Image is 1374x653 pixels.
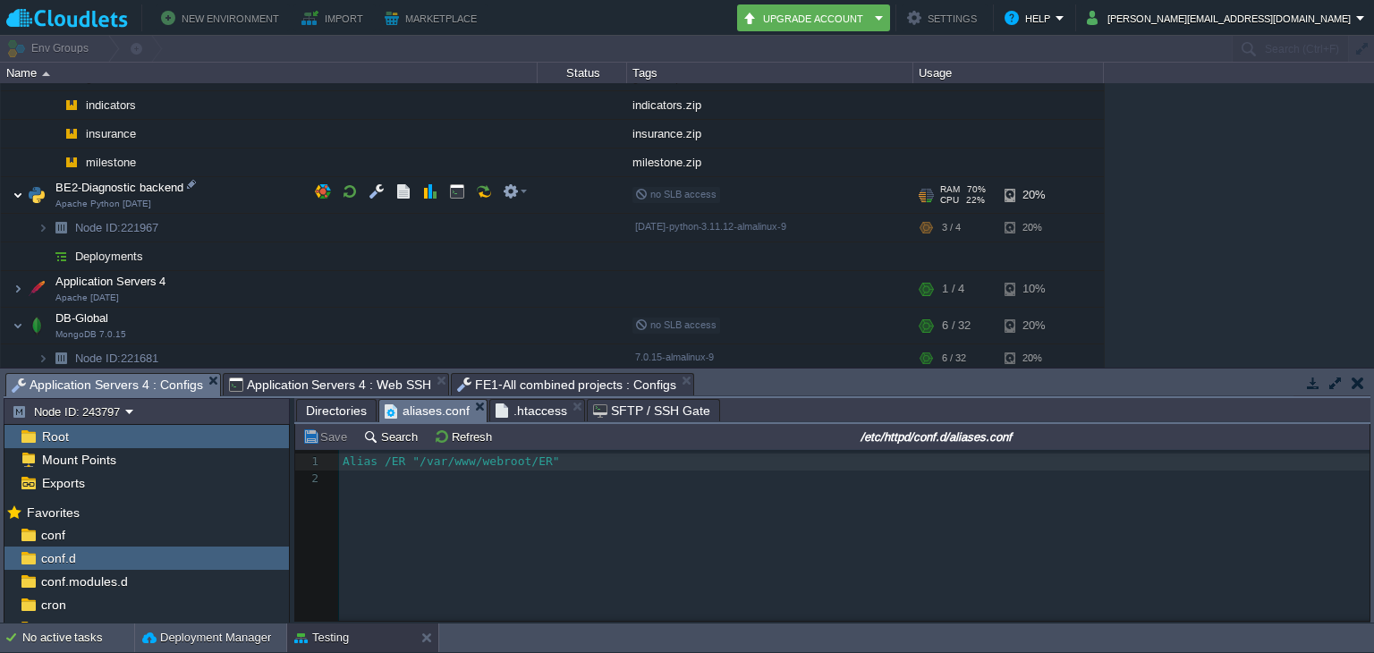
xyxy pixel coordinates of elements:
img: AMDAwAAAACH5BAEAAAAALAAAAAABAAEAAAICRAEAOw== [13,271,23,307]
span: Alias /ER "/var/www/webroot/ER" [343,454,560,468]
span: 221967 [73,220,161,235]
div: 6 / 32 [942,344,966,372]
span: CPU [940,195,959,206]
a: Root [38,428,72,445]
div: Tags [628,63,912,83]
a: conf [38,527,68,543]
img: Cloudlets [6,7,128,30]
div: insurance.zip [627,120,913,148]
span: insurance [84,126,139,141]
a: Deployments [73,249,146,264]
span: MongoDB 7.0.15 [55,329,126,340]
span: Application Servers 4 : Web SSH [229,374,431,395]
img: AMDAwAAAACH5BAEAAAAALAAAAAABAAEAAAICRAEAOw== [48,91,59,119]
span: DB-Global [54,310,111,326]
div: 6 / 32 [942,308,971,343]
span: Apache Python [DATE] [55,199,151,209]
a: conf.modules.d [38,573,131,589]
span: SFTP / SSH Gate [593,400,710,421]
span: 70% [967,184,986,195]
span: aliases.conf [385,400,470,422]
img: AMDAwAAAACH5BAEAAAAALAAAAAABAAEAAAICRAEAOw== [48,214,73,242]
span: Application Servers 4 : Configs [12,374,203,396]
span: 221681 [73,351,161,366]
a: Exports [38,475,88,491]
img: AMDAwAAAACH5BAEAAAAALAAAAAABAAEAAAICRAEAOw== [48,344,73,372]
div: indicators.zip [627,91,913,119]
button: Upgrade Account [742,7,869,29]
div: 20% [1005,214,1063,242]
button: New Environment [161,7,284,29]
img: AMDAwAAAACH5BAEAAAAALAAAAAABAAEAAAICRAEAOw== [59,120,84,148]
div: Name [2,63,537,83]
button: Node ID: 243797 [12,403,125,420]
span: 7.0.15-almalinux-9 [635,352,714,362]
button: Settings [907,7,982,29]
span: BE2-Diagnostic backend [54,180,186,195]
img: AMDAwAAAACH5BAEAAAAALAAAAAABAAEAAAICRAEAOw== [48,120,59,148]
span: no SLB access [635,319,717,330]
div: No active tasks [22,623,134,652]
button: Search [363,428,423,445]
a: hooks [38,620,78,636]
a: conf.d [38,550,79,566]
img: AMDAwAAAACH5BAEAAAAALAAAAAABAAEAAAICRAEAOw== [13,308,23,343]
div: 20% [1005,177,1063,213]
span: Directories [306,400,367,421]
span: Apache [DATE] [55,293,119,303]
button: Refresh [434,428,497,445]
img: AMDAwAAAACH5BAEAAAAALAAAAAABAAEAAAICRAEAOw== [59,148,84,176]
li: /etc/httpd/conf.d/aliases.conf [378,399,488,421]
span: Node ID: [75,352,121,365]
div: 1 / 4 [942,271,964,307]
img: AMDAwAAAACH5BAEAAAAALAAAAAABAAEAAAICRAEAOw== [13,177,23,213]
span: Node ID: [75,221,121,234]
div: 10% [1005,271,1063,307]
a: Node ID:221681 [73,351,161,366]
div: 20% [1005,308,1063,343]
button: Import [301,7,369,29]
li: /var/www/webroot/ER/.htaccess [489,399,585,421]
a: Mount Points [38,452,119,468]
span: no SLB access [635,189,717,199]
span: Application Servers 4 [54,274,168,289]
a: milestone [84,155,139,170]
img: AMDAwAAAACH5BAEAAAAALAAAAAABAAEAAAICRAEAOw== [42,72,50,76]
a: DB-GlobalMongoDB 7.0.15 [54,311,111,325]
button: Deployment Manager [142,629,271,647]
img: AMDAwAAAACH5BAEAAAAALAAAAAABAAEAAAICRAEAOw== [24,308,49,343]
img: AMDAwAAAACH5BAEAAAAALAAAAAABAAEAAAICRAEAOw== [38,214,48,242]
a: Favorites [23,505,82,520]
img: AMDAwAAAACH5BAEAAAAALAAAAAABAAEAAAICRAEAOw== [48,148,59,176]
img: AMDAwAAAACH5BAEAAAAALAAAAAABAAEAAAICRAEAOw== [24,271,49,307]
button: Marketplace [385,7,482,29]
img: AMDAwAAAACH5BAEAAAAALAAAAAABAAEAAAICRAEAOw== [48,242,73,270]
div: Status [539,63,626,83]
img: AMDAwAAAACH5BAEAAAAALAAAAAABAAEAAAICRAEAOw== [38,344,48,372]
button: [PERSON_NAME][EMAIL_ADDRESS][DOMAIN_NAME] [1087,7,1356,29]
div: 3 / 4 [942,214,961,242]
button: Save [302,428,352,445]
div: 1 [295,454,323,471]
span: 22% [966,195,985,206]
a: Application Servers 4Apache [DATE] [54,275,168,288]
div: 2 [295,471,323,488]
img: AMDAwAAAACH5BAEAAAAALAAAAAABAAEAAAICRAEAOw== [24,177,49,213]
span: FE1-All combined projects : Configs [457,374,676,395]
a: indicators [84,98,139,113]
span: RAM [940,184,960,195]
a: Node ID:221967 [73,220,161,235]
a: cron [38,597,69,613]
button: Testing [294,629,349,647]
span: Favorites [23,505,82,521]
div: milestone.zip [627,148,913,176]
span: [DATE]-python-3.11.12-almalinux-9 [635,221,786,232]
img: AMDAwAAAACH5BAEAAAAALAAAAAABAAEAAAICRAEAOw== [59,91,84,119]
